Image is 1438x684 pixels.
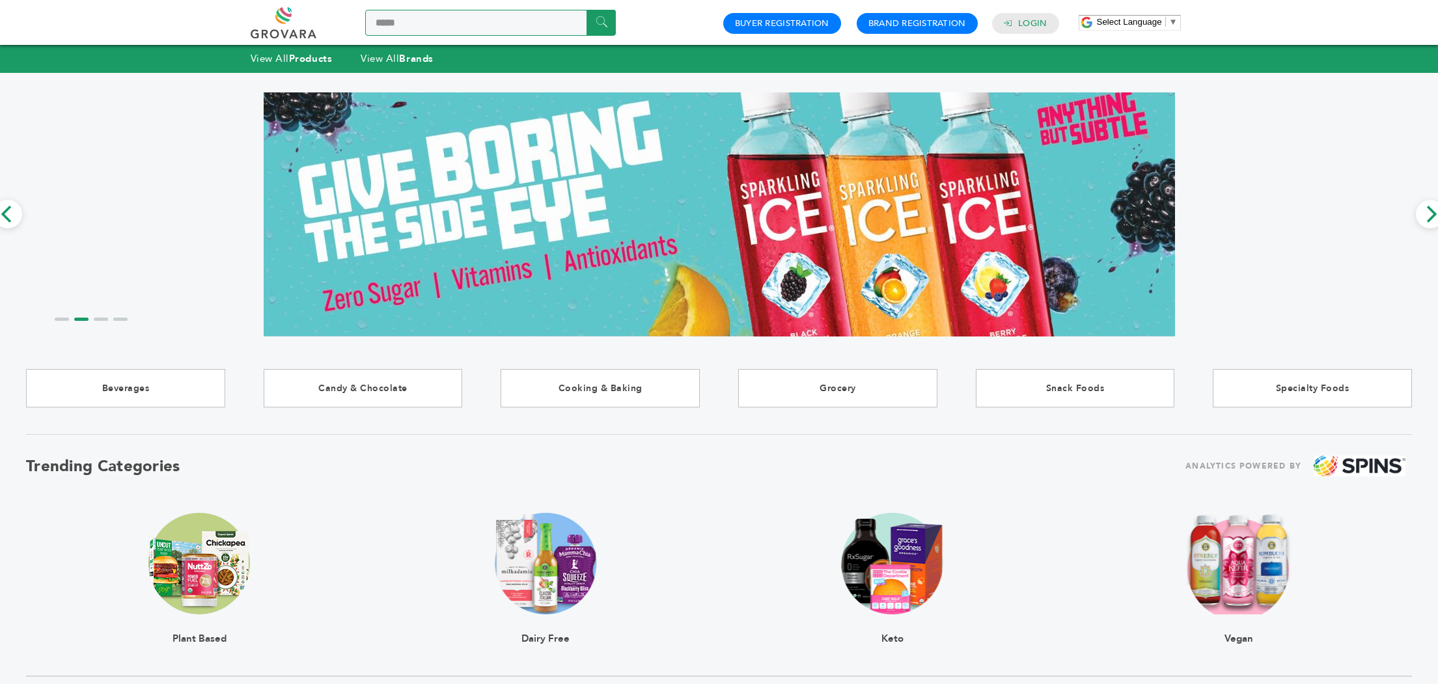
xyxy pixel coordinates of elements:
a: Specialty Foods [1213,369,1412,407]
a: Buyer Registration [735,18,829,29]
a: Login [1018,18,1047,29]
a: Beverages [26,369,225,407]
a: Cooking & Baking [501,369,700,407]
a: Snack Foods [976,369,1175,407]
div: Keto [842,614,943,643]
li: Page dot 4 [113,318,128,321]
h2: Trending Categories [26,456,180,477]
li: Page dot 1 [55,318,69,321]
a: View AllProducts [251,52,333,65]
li: Page dot 3 [94,318,108,321]
span: Select Language [1097,17,1162,27]
strong: Products [289,52,332,65]
img: claim_plant_based Trending Image [148,513,250,614]
img: Marketplace Top Banner 2 [264,72,1175,357]
span: ​ [1165,17,1166,27]
li: Page dot 2 [74,318,89,321]
div: Plant Based [148,614,250,643]
input: Search a product or brand... [365,10,616,36]
span: ANALYTICS POWERED BY [1185,458,1301,474]
a: Candy & Chocolate [264,369,463,407]
a: Brand Registration [868,18,966,29]
img: claim_vegan Trending Image [1186,513,1292,614]
a: Select Language​ [1097,17,1178,27]
img: claim_dairy_free Trending Image [495,513,596,614]
span: ▼ [1169,17,1178,27]
a: View AllBrands [361,52,434,65]
div: Vegan [1186,614,1292,643]
a: Grocery [738,369,937,407]
div: Dairy Free [495,614,596,643]
strong: Brands [399,52,433,65]
img: spins.png [1314,456,1405,477]
img: claim_ketogenic Trending Image [842,513,943,614]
